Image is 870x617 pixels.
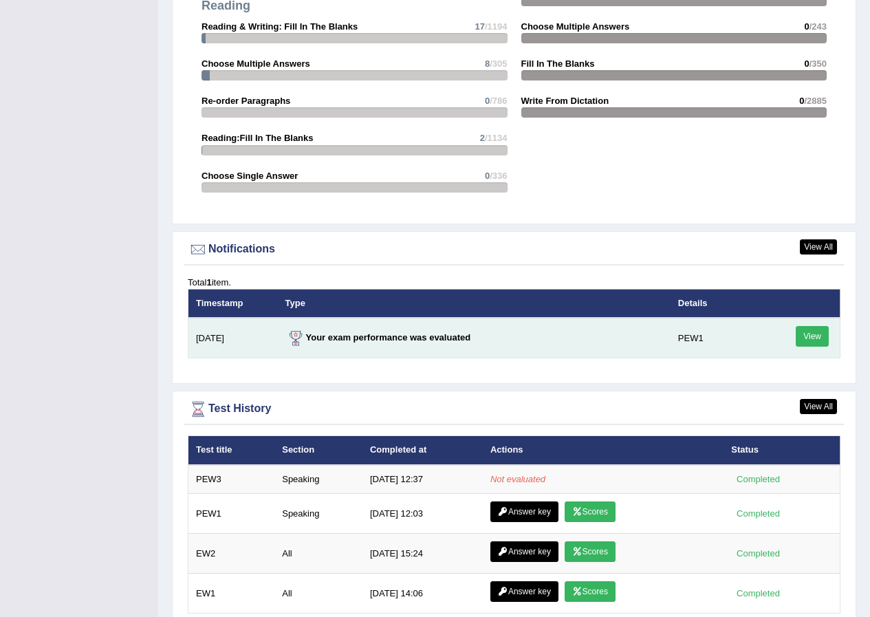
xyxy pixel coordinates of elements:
a: View All [800,239,837,255]
span: 0 [799,96,804,106]
strong: Your exam performance was evaluated [285,332,471,343]
th: Timestamp [188,289,278,318]
a: Answer key [490,581,558,602]
th: Completed at [362,436,483,465]
td: PEW1 [671,318,758,358]
div: Notifications [188,239,840,260]
strong: Fill In The Blanks [521,58,595,69]
span: 8 [485,58,490,69]
div: Total item. [188,276,840,289]
a: View All [800,399,837,414]
span: /786 [490,96,507,106]
span: /2885 [804,96,827,106]
td: Speaking [274,494,362,534]
strong: Write From Dictation [521,96,609,106]
strong: Choose Multiple Answers [521,21,630,32]
strong: Choose Multiple Answers [202,58,310,69]
td: EW2 [188,534,275,574]
th: Details [671,289,758,318]
td: [DATE] 12:03 [362,494,483,534]
div: Completed [731,546,785,561]
span: /243 [809,21,827,32]
td: [DATE] [188,318,278,358]
span: 2 [480,133,485,143]
span: 0 [485,171,490,181]
span: /1134 [485,133,508,143]
div: Test History [188,399,840,420]
th: Section [274,436,362,465]
td: All [274,534,362,574]
strong: Choose Single Answer [202,171,298,181]
a: Scores [565,581,616,602]
span: /350 [809,58,827,69]
div: Completed [731,586,785,600]
td: PEW1 [188,494,275,534]
td: [DATE] 12:37 [362,465,483,494]
b: 1 [206,277,211,288]
span: /1194 [485,21,508,32]
strong: Re-order Paragraphs [202,96,290,106]
th: Status [724,436,840,465]
span: 0 [804,58,809,69]
th: Actions [483,436,724,465]
th: Test title [188,436,275,465]
td: All [274,574,362,614]
div: Completed [731,506,785,521]
th: Type [278,289,671,318]
a: Answer key [490,501,558,522]
a: Answer key [490,541,558,562]
span: 0 [804,21,809,32]
span: /305 [490,58,507,69]
span: /336 [490,171,507,181]
span: 17 [475,21,484,32]
td: [DATE] 14:06 [362,574,483,614]
a: View [796,326,829,347]
td: Speaking [274,465,362,494]
strong: Reading & Writing: Fill In The Blanks [202,21,358,32]
td: [DATE] 15:24 [362,534,483,574]
td: PEW3 [188,465,275,494]
span: 0 [485,96,490,106]
a: Scores [565,501,616,522]
em: Not evaluated [490,474,545,484]
a: Scores [565,541,616,562]
td: EW1 [188,574,275,614]
strong: Reading:Fill In The Blanks [202,133,314,143]
div: Completed [731,472,785,486]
